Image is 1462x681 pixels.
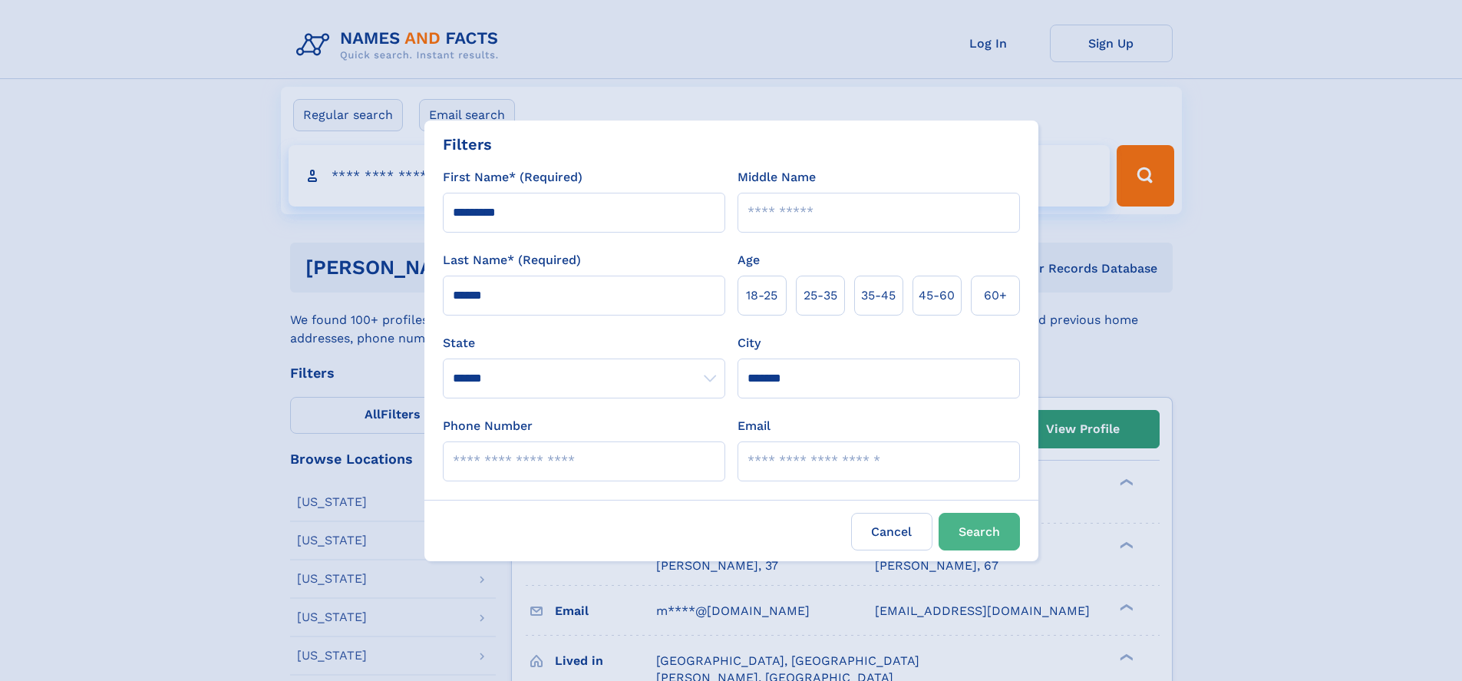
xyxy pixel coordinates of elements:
span: 35‑45 [861,286,896,305]
label: First Name* (Required) [443,168,582,187]
span: 60+ [984,286,1007,305]
span: 18‑25 [746,286,777,305]
label: State [443,334,725,352]
label: City [738,334,761,352]
button: Search [939,513,1020,550]
div: Filters [443,133,492,156]
label: Age [738,251,760,269]
label: Middle Name [738,168,816,187]
label: Cancel [851,513,932,550]
span: 25‑35 [804,286,837,305]
label: Last Name* (Required) [443,251,581,269]
label: Phone Number [443,417,533,435]
label: Email [738,417,771,435]
span: 45‑60 [919,286,955,305]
